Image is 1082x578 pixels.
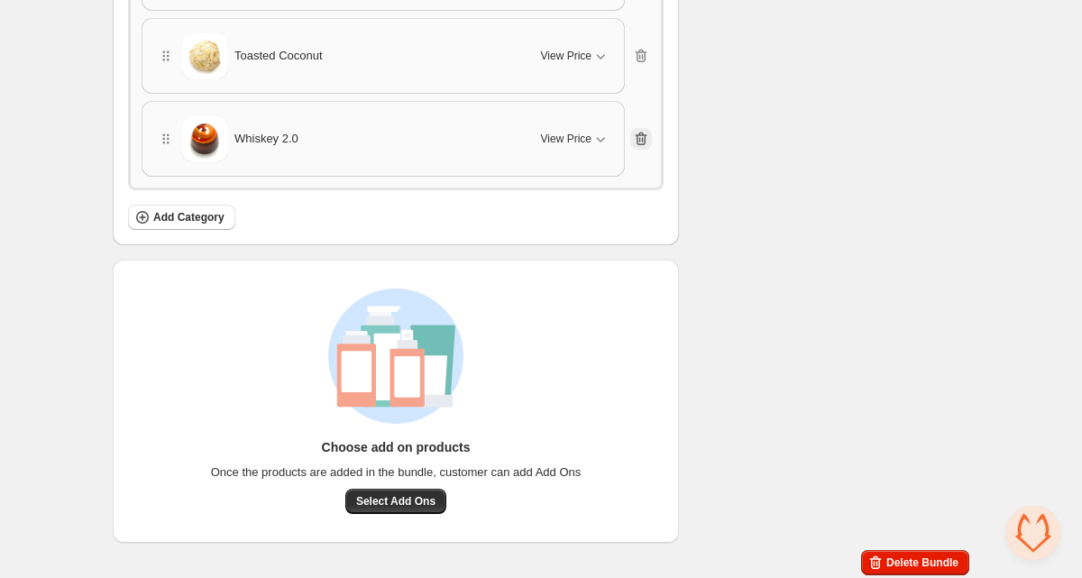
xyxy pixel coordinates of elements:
[1006,506,1060,560] a: Open chat
[530,124,620,153] button: View Price
[541,132,591,146] span: View Price
[153,210,225,225] span: Add Category
[322,438,471,456] h3: Choose add on products
[234,130,298,148] span: Whiskey 2.0
[128,205,235,230] button: Add Category
[356,494,436,509] span: Select Add Ons
[861,550,969,575] button: Delete Bundle
[182,33,227,78] img: Toasted Coconut
[541,49,591,63] span: View Price
[530,41,620,70] button: View Price
[886,555,958,570] span: Delete Bundle
[345,489,446,514] button: Select Add Ons
[234,47,323,65] span: Toasted Coconut
[211,463,582,482] span: Once the products are added in the bundle, customer can add Add Ons
[182,116,227,161] img: Whiskey 2.0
